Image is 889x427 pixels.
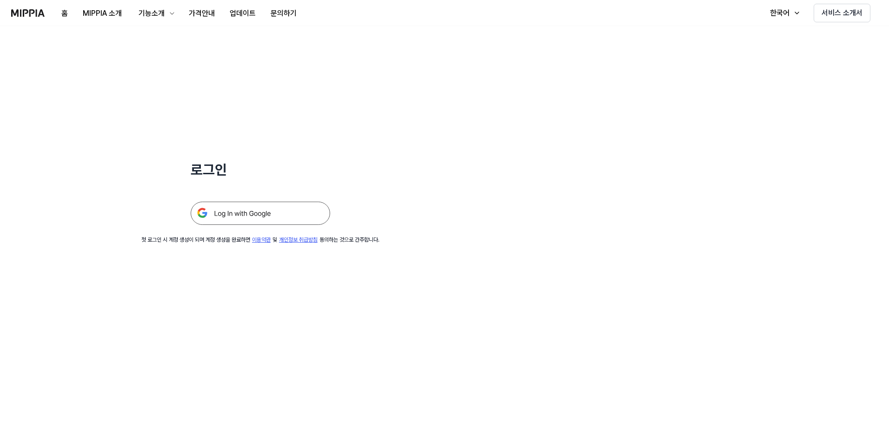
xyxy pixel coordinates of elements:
[222,0,263,26] a: 업데이트
[137,8,166,19] div: 기능소개
[191,202,330,225] img: 구글 로그인 버튼
[75,4,129,23] button: MIPPIA 소개
[252,236,271,243] a: 이용약관
[129,4,181,23] button: 기능소개
[191,160,330,179] h1: 로그인
[768,7,791,19] div: 한국어
[761,4,806,22] button: 한국어
[54,4,75,23] button: 홈
[814,4,870,22] button: 서비스 소개서
[181,4,222,23] button: 가격안내
[141,236,379,244] div: 첫 로그인 시 계정 생성이 되며 계정 생성을 완료하면 및 동의하는 것으로 간주합니다.
[222,4,263,23] button: 업데이트
[263,4,304,23] button: 문의하기
[279,236,318,243] a: 개인정보 취급방침
[11,9,45,17] img: logo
